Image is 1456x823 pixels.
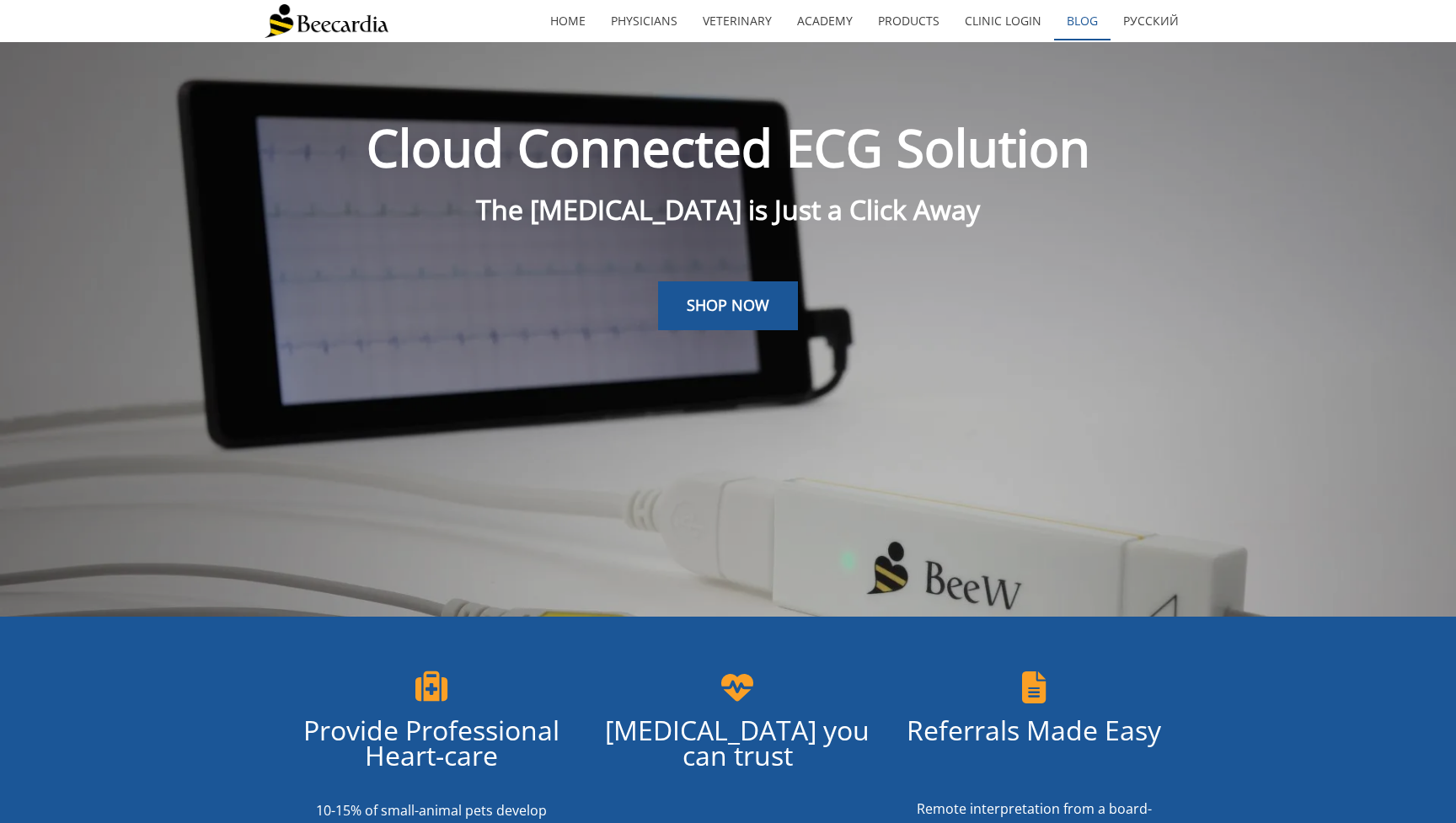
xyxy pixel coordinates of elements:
a: Clinic Login [952,2,1054,40]
a: Academy [784,2,865,40]
span: SHOP NOW [687,295,769,315]
a: Physicians [598,2,690,40]
span: Provide Professional Heart-care [303,712,559,773]
span: [MEDICAL_DATA] you can trust [605,712,870,773]
a: Products [865,2,952,40]
a: Veterinary [690,2,784,40]
a: SHOP NOW [658,281,798,330]
img: Beecardia [265,4,388,38]
a: home [538,2,598,40]
span: Referrals Made Easy [907,712,1161,748]
span: The [MEDICAL_DATA] is Just a Click Away [476,191,980,227]
span: Cloud Connected ECG Solution [367,113,1090,182]
a: Русский [1111,2,1191,40]
a: Blog [1054,2,1111,40]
